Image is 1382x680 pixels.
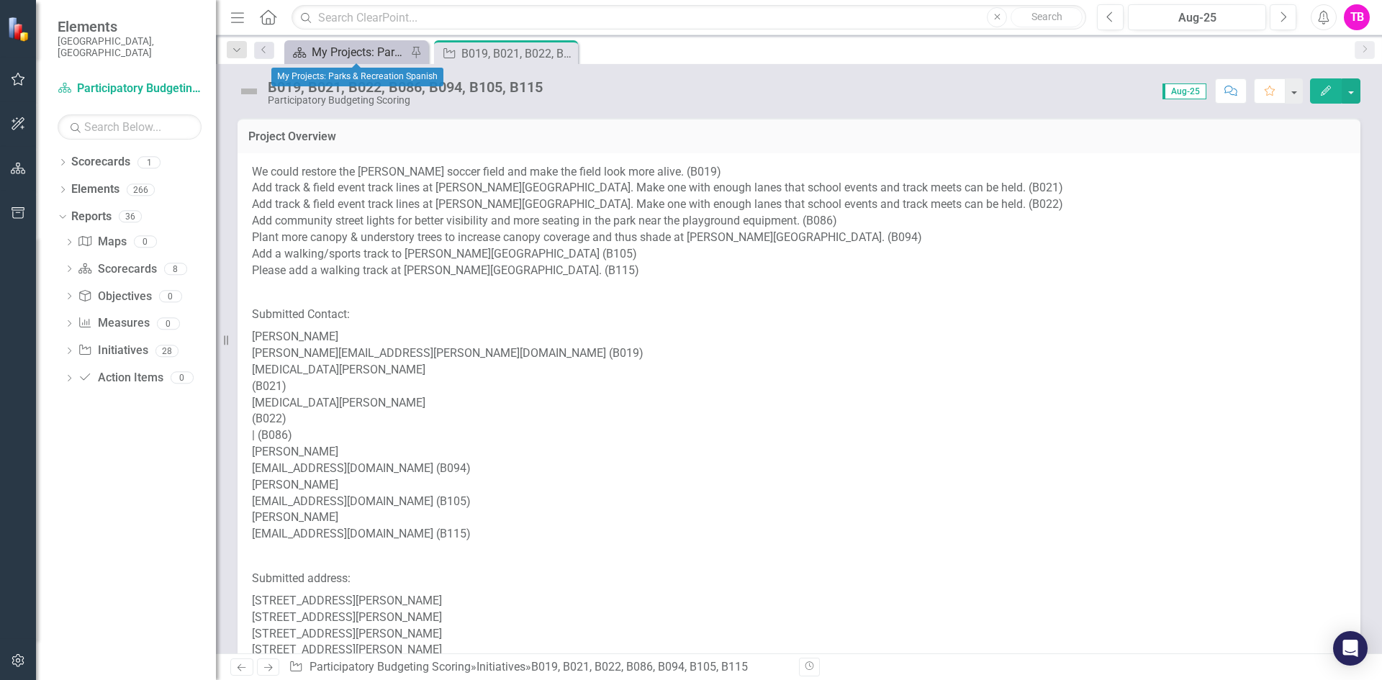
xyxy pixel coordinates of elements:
[119,211,142,223] div: 36
[252,568,1346,590] p: Submitted address:
[312,43,407,61] div: My Projects: Parks & Recreation Spanish
[1333,631,1368,666] div: Open Intercom Messenger
[127,183,155,196] div: 266
[78,315,149,332] a: Measures
[1128,4,1266,30] button: Aug-25
[248,130,1350,143] h3: Project Overview
[159,290,182,302] div: 0
[1133,9,1261,27] div: Aug-25
[71,209,112,225] a: Reports
[252,304,1346,326] p: Submitted Contact:
[1011,7,1083,27] button: Search
[1344,4,1370,30] button: TB
[78,234,126,250] a: Maps
[134,236,157,248] div: 0
[531,660,748,674] div: B019, B021, B022, B086, B094, B105, B115
[461,45,574,63] div: B019, B021, B022, B086, B094, B105, B115
[252,326,1346,545] p: [PERSON_NAME] [PERSON_NAME][EMAIL_ADDRESS][PERSON_NAME][DOMAIN_NAME] (B019) [MEDICAL_DATA][PERSON...
[268,79,543,95] div: B019, B021, B022, B086, B094, B105, B115
[1162,83,1206,99] span: Aug-25
[58,35,202,59] small: [GEOGRAPHIC_DATA], [GEOGRAPHIC_DATA]
[310,660,471,674] a: Participatory Budgeting Scoring
[78,370,163,386] a: Action Items
[1031,11,1062,22] span: Search
[288,43,407,61] a: My Projects: Parks & Recreation Spanish
[477,660,525,674] a: Initiatives
[252,164,1346,282] p: We could restore the [PERSON_NAME] soccer field and make the field look more alive. (B019) Add tr...
[271,68,443,86] div: My Projects: Parks & Recreation Spanish
[71,181,119,198] a: Elements
[164,263,187,275] div: 8
[238,80,261,103] img: Not Defined
[78,289,151,305] a: Objectives
[137,156,161,168] div: 1
[78,261,156,278] a: Scorecards
[289,659,788,676] div: » »
[58,18,202,35] span: Elements
[7,16,32,41] img: ClearPoint Strategy
[171,372,194,384] div: 0
[155,345,179,357] div: 28
[157,317,180,330] div: 0
[292,5,1086,30] input: Search ClearPoint...
[268,95,543,106] div: Participatory Budgeting Scoring
[58,81,202,97] a: Participatory Budgeting Scoring
[78,343,148,359] a: Initiatives
[71,154,130,171] a: Scorecards
[58,114,202,140] input: Search Below...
